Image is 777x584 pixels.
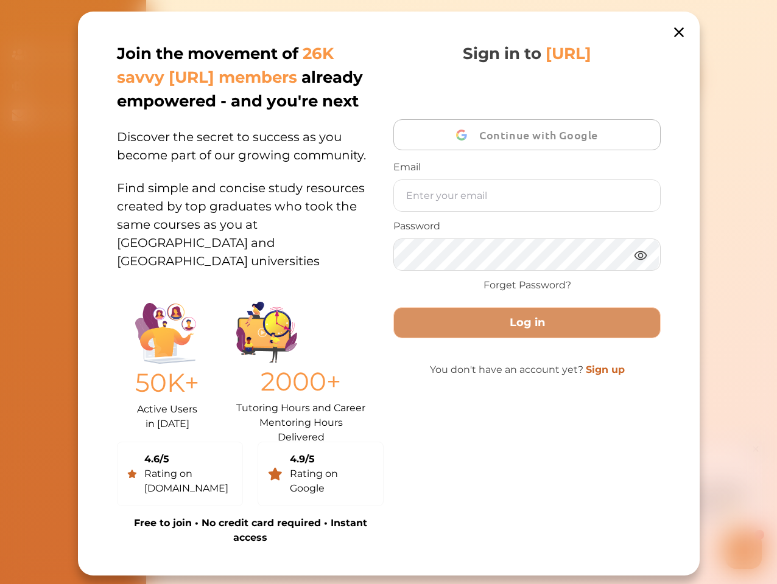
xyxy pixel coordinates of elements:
[270,90,280,100] i: 1
[236,363,365,401] p: 2000+
[258,442,384,506] a: 4.9/5Rating on Google
[107,12,130,35] img: Nini
[135,303,196,364] img: Illustration.25158f3c.png
[289,467,373,496] div: Rating on Google
[289,452,373,467] div: 4.9/5
[144,467,232,496] div: Rating on [DOMAIN_NAME]
[479,120,604,149] span: Continue with Google
[393,363,660,377] p: You don't have an account yet?
[393,219,660,234] p: Password
[393,119,660,150] button: Continue with Google
[394,180,659,211] input: Enter your email
[146,41,156,54] span: 👋
[117,164,384,270] p: Find simple and concise study resources created by top graduates who took the same courses as you...
[117,44,334,87] span: 26K savvy [URL] members
[117,113,384,164] p: Discover the secret to success as you become part of our growing community.
[137,20,151,32] div: Nini
[585,364,624,375] a: Sign up
[243,65,254,77] span: 🌟
[135,402,199,431] p: Active Users in [DATE]
[546,44,591,63] span: [URL]
[393,160,660,175] p: Email
[117,516,384,545] p: Free to join • No credit card required • Instant access
[117,442,243,506] a: 4.6/5Rating on [DOMAIN_NAME]
[633,248,647,263] img: eye.3286bcf0.webp
[483,278,571,293] a: Forget Password?
[236,401,365,432] p: Tutoring Hours and Career Mentoring Hours Delivered
[463,42,591,66] p: Sign in to
[107,41,268,77] p: Hey there If you have any questions, I'm here to help! Just text back 'Hi' and choose from the fo...
[393,307,660,338] button: Log in
[236,302,297,363] img: Group%201403.ccdcecb8.png
[144,452,232,467] div: 4.6/5
[117,42,381,113] p: Join the movement of already empowered - and you're next
[135,364,199,402] p: 50K+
